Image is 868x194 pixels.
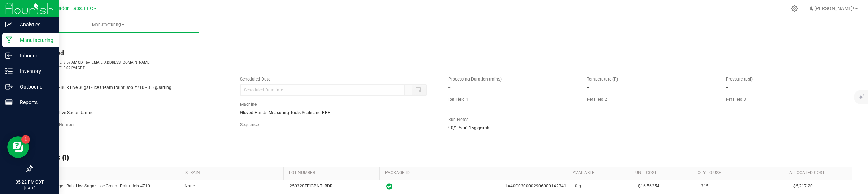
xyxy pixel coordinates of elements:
[448,117,468,122] span: Run Notes
[289,170,376,176] a: LOT NUMBERSortable
[5,68,13,75] inline-svg: Inventory
[17,22,199,28] span: Manufacturing
[587,85,589,90] span: --
[32,110,94,115] span: HeadChange Live Sugar Jarring
[240,122,259,127] span: Sequence
[789,170,843,176] a: Allocated CostSortable
[579,184,581,189] span: g
[698,170,781,176] a: QTY TO USESortable
[13,36,56,44] p: Manufacturing
[790,5,799,12] div: Manage settings
[3,185,56,191] p: [DATE]
[726,105,728,110] span: --
[701,184,708,189] span: 315
[793,184,813,189] span: $5,217.20
[587,97,607,102] span: Ref Field 2
[635,170,689,176] a: Unit CostSortable
[240,77,270,82] span: Scheduled Date
[386,182,392,191] span: In Sync
[185,170,281,176] a: STRAINSortable
[17,17,199,33] a: Manufacturing
[38,184,150,189] span: HeadChange - Bulk Live Sugar - Ice Cream Paint Job #710
[726,77,753,82] span: Pressure (psi)
[505,183,566,190] span: 1A40C0300002906000142341
[5,83,13,90] inline-svg: Outbound
[5,99,13,106] inline-svg: Reports
[7,136,29,158] iframe: Resource center
[587,105,589,110] span: --
[13,82,56,91] p: Outbound
[5,36,13,44] inline-svg: Manufacturing
[13,67,56,76] p: Inventory
[289,184,332,189] span: 250328FFICPNTLBDR
[32,65,437,70] p: [DATE] 3:02 PM CDT
[726,85,728,90] span: --
[807,5,854,11] span: Hi, [PERSON_NAME]!
[13,51,56,60] p: Inbound
[13,20,56,29] p: Analytics
[184,184,195,189] span: None
[448,97,468,102] span: Ref Field 1
[21,135,30,144] iframe: Resource center unread badge
[32,85,171,90] span: HeadChange - Bulk Live Sugar - Ice Cream Paint Job #710 - 3.5 gJarring
[240,102,257,107] span: Machine
[5,52,13,59] inline-svg: Inbound
[575,184,577,189] span: 0
[240,130,242,135] span: --
[638,184,659,189] span: $16.56254
[726,97,746,102] span: Ref Field 3
[448,105,450,110] span: --
[32,60,437,65] p: [DATE] 8:57 AM CDT by [EMAIL_ADDRESS][DOMAIN_NAME]
[573,170,627,176] a: AVAILABLESortable
[385,170,564,176] a: PACKAGE IDSortable
[13,98,56,107] p: Reports
[51,5,93,12] span: Curador Labs, LLC
[3,179,56,185] p: 05:22 PM CDT
[39,170,176,176] a: ITEMSortable
[240,110,330,115] span: Gloved Hands Measuring Tools Scale and PPE
[448,85,450,90] span: --
[32,48,437,58] div: Completed
[448,77,502,82] span: Processing Duration (mins)
[448,125,489,130] span: 90/3.5g=315g qc=sh
[5,21,13,28] inline-svg: Analytics
[587,77,618,82] span: Temperature (F)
